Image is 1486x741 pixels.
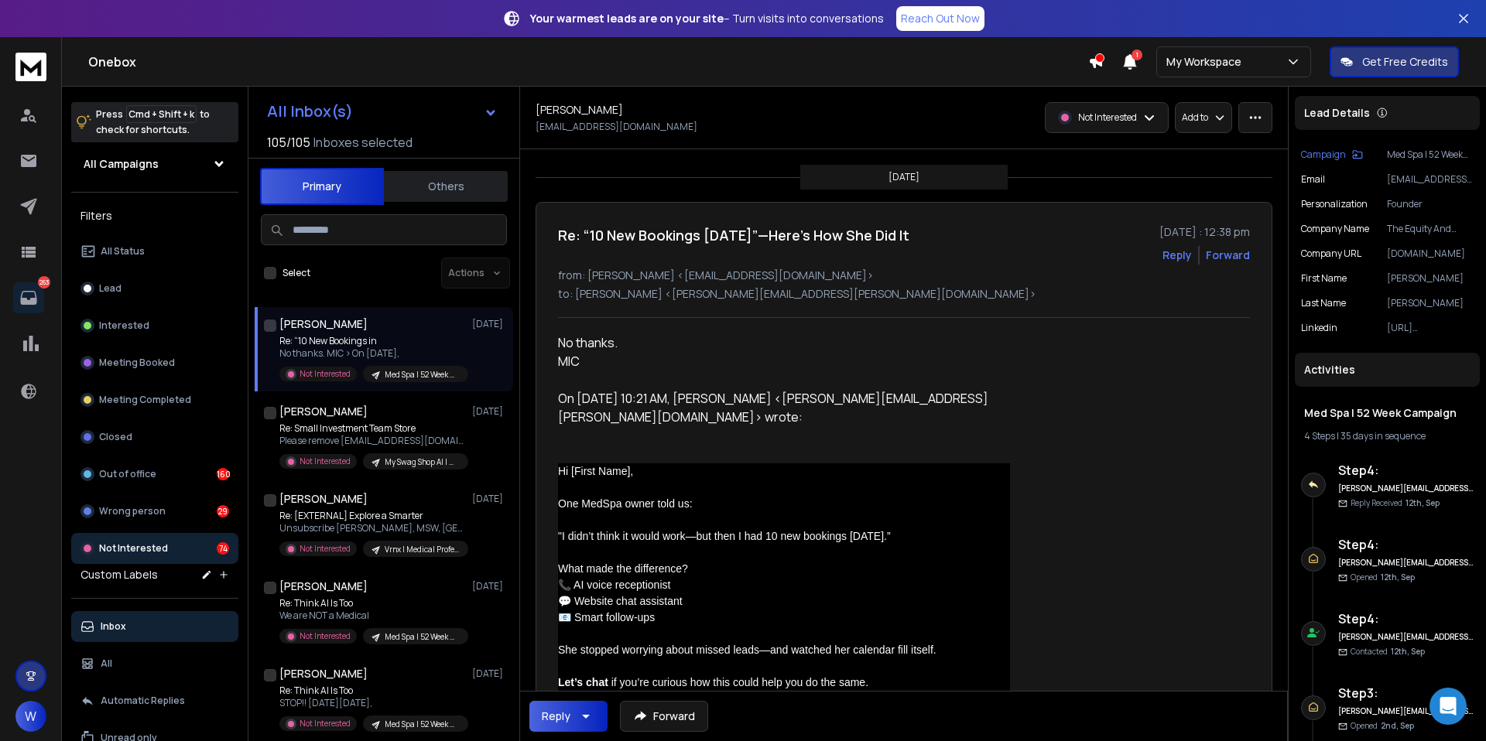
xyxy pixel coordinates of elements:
h1: Med Spa | 52 Week Campaign [1304,405,1471,421]
div: if you’re curious how this could help you do the same. [558,674,1010,691]
p: Reach Out Now [901,11,980,26]
label: Select [282,267,310,279]
p: – Turn visits into conversations [530,11,884,26]
div: Forward [1206,248,1250,263]
p: Out of office [99,468,156,480]
button: Meeting Completed [71,384,238,415]
div: What made the difference? 📞 AI voice receptionist 💬 Website chat assistant 📧 Smart follow-ups [558,561,1010,626]
p: All [101,657,112,670]
p: [DATE] [889,171,919,183]
p: [DATE] [472,405,507,418]
h6: Step 4 : [1338,461,1474,480]
p: Linkedin [1301,322,1337,334]
div: She stopped worrying about missed leads—and watched her calendar fill itself. [558,642,1010,658]
span: Cmd + Shift + k [126,105,197,123]
p: Press to check for shortcuts. [96,107,210,138]
button: Automatic Replies [71,685,238,716]
p: Founder [1387,198,1474,210]
p: Not Interested [300,368,351,380]
h6: [PERSON_NAME][EMAIL_ADDRESS][PERSON_NAME][DOMAIN_NAME] [1338,705,1474,717]
strong: Your warmest leads are on your site [530,11,724,26]
span: 35 days in sequence [1340,429,1426,442]
p: First Name [1301,272,1347,285]
button: Reply [1162,248,1192,263]
button: Reply [529,701,608,732]
p: [DATE] [472,668,507,680]
p: Inbox [101,620,126,633]
h1: Onebox [88,53,1088,71]
p: [DATE] : 12:38 pm [1159,224,1250,240]
button: Others [384,169,508,203]
p: [DOMAIN_NAME] [1387,248,1474,260]
div: Hi [First Name], [558,463,1010,480]
p: Unsubscribe [PERSON_NAME], MSW, [GEOGRAPHIC_DATA], [279,522,465,534]
h6: [PERSON_NAME][EMAIL_ADDRESS][PERSON_NAME][DOMAIN_NAME] [1338,557,1474,569]
button: Lead [71,273,238,304]
p: Campaign [1301,149,1346,161]
h3: Inboxes selected [313,133,413,152]
h3: Custom Labels [80,567,158,582]
p: The Equity And Wellness Collaborative [1387,223,1474,235]
p: Meeting Completed [99,394,191,406]
p: [DATE] [472,493,507,505]
button: W [15,701,46,732]
p: [PERSON_NAME] [1387,272,1474,285]
div: MIC [558,352,1010,370]
span: 12th, Sep [1406,497,1440,508]
h3: Filters [71,205,238,227]
div: Reply [542,709,570,724]
strong: Let’s chat [558,676,608,688]
h1: [PERSON_NAME] [536,102,623,118]
p: Re: [EXTERNAL] Explore a Smarter [279,510,465,522]
span: 12th, Sep [1381,572,1415,582]
span: 2nd, Sep [1381,720,1414,731]
p: Personalization [1301,198,1368,210]
p: [DATE] [472,318,507,330]
p: to: [PERSON_NAME] <[PERSON_NAME][EMAIL_ADDRESS][PERSON_NAME][DOMAIN_NAME]> [558,286,1250,302]
div: 160 [217,468,229,480]
p: Re: Think AI Is Too [279,597,465,610]
button: Closed [71,422,238,452]
button: All [71,648,238,679]
button: Campaign [1301,149,1363,161]
p: Re: “10 New Bookings in [279,335,465,347]
blockquote: On [DATE] 10:21 AM, [PERSON_NAME] <[PERSON_NAME][EMAIL_ADDRESS][PERSON_NAME][DOMAIN_NAME]> wrote: [558,389,1010,445]
button: Meeting Booked [71,347,238,378]
p: Not Interested [99,542,168,555]
p: Not Interested [300,630,351,642]
p: My Workspace [1166,54,1248,70]
p: [URL][DOMAIN_NAME][PERSON_NAME] [1387,322,1474,334]
p: Add to [1182,111,1208,124]
p: [PERSON_NAME] [1387,297,1474,309]
img: logo [15,53,46,81]
p: My Swag Shop AI | Home Services | v1 [385,456,459,468]
p: Not Interested [300,718,351,729]
p: [EMAIL_ADDRESS][DOMAIN_NAME] [536,121,697,133]
p: Re: Think AI Is Too [279,685,465,697]
p: Opened [1351,720,1414,732]
p: Company URL [1301,248,1361,260]
div: One MedSpa owner told us: [558,496,1010,512]
p: No thanks. MIC > On [DATE], [279,347,465,360]
span: 4 Steps [1304,429,1335,442]
p: Lead [99,282,122,295]
p: Med Spa | 52 Week Campaign [385,369,459,381]
h1: [PERSON_NAME] [279,666,368,681]
p: Re: Small Investment Team Store [279,422,465,435]
p: Not Interested [1078,111,1137,124]
p: Med Spa | 52 Week Campaign [385,631,459,643]
p: Get Free Credits [1362,54,1448,70]
button: Interested [71,310,238,341]
h6: Step 3 : [1338,684,1474,702]
p: Automatic Replies [101,695,185,707]
button: Get Free Credits [1330,46,1459,77]
button: All Status [71,236,238,267]
p: 263 [38,276,50,289]
span: 1 [1132,50,1142,60]
button: All Campaigns [71,149,238,179]
div: Activities [1295,353,1480,387]
button: Primary [260,168,384,205]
